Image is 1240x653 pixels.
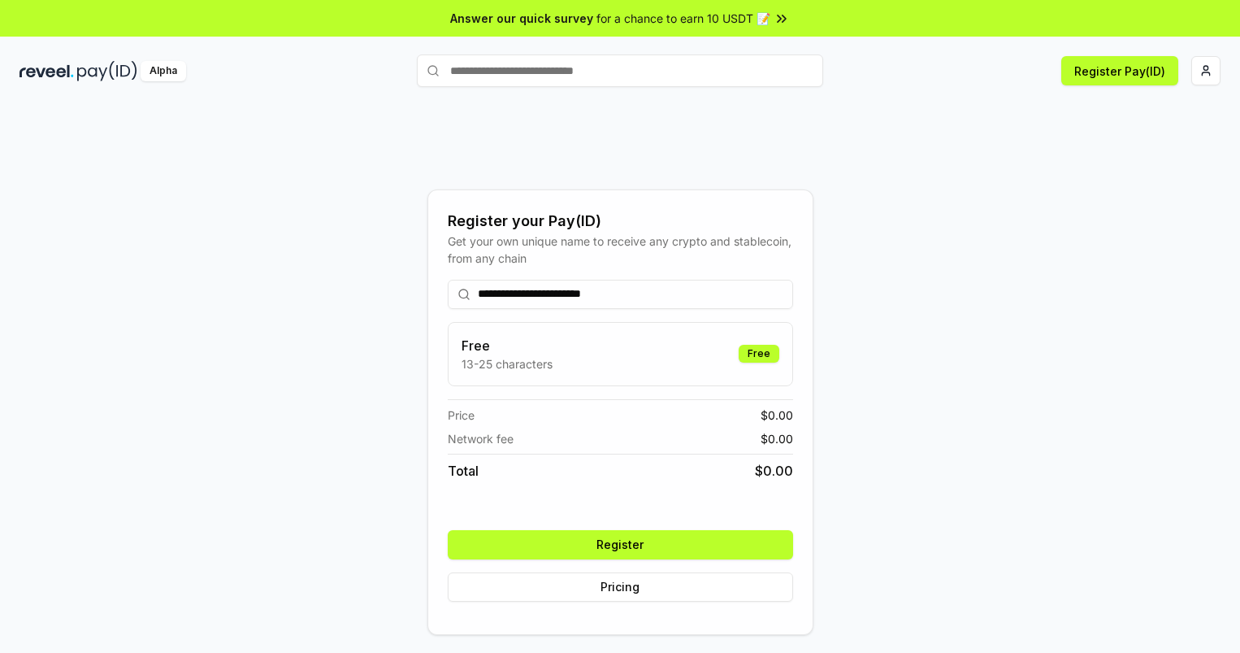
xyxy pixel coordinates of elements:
[77,61,137,81] img: pay_id
[761,430,793,447] span: $ 0.00
[450,10,593,27] span: Answer our quick survey
[448,210,793,233] div: Register your Pay(ID)
[141,61,186,81] div: Alpha
[448,430,514,447] span: Network fee
[462,336,553,355] h3: Free
[739,345,779,363] div: Free
[448,461,479,481] span: Total
[448,233,793,267] div: Get your own unique name to receive any crypto and stablecoin, from any chain
[462,355,553,372] p: 13-25 characters
[20,61,74,81] img: reveel_dark
[755,461,793,481] span: $ 0.00
[761,407,793,424] span: $ 0.00
[596,10,770,27] span: for a chance to earn 10 USDT 📝
[448,530,793,559] button: Register
[1061,56,1178,85] button: Register Pay(ID)
[448,572,793,602] button: Pricing
[448,407,475,424] span: Price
